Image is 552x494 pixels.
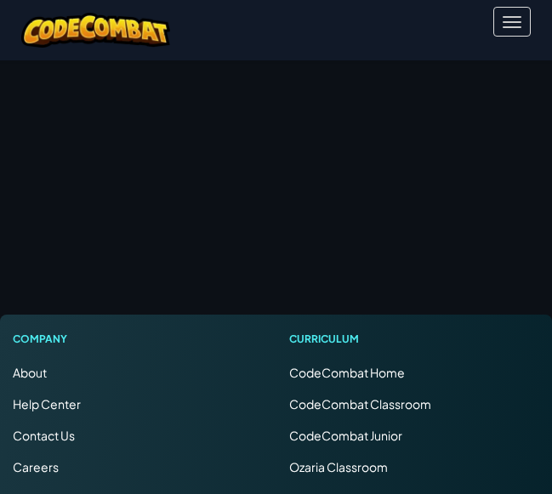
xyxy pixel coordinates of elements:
[289,396,431,412] a: CodeCombat Classroom
[21,13,170,48] img: CodeCombat logo
[13,428,75,443] span: Contact Us
[13,365,47,380] a: About
[289,428,402,443] a: CodeCombat Junior
[13,332,264,347] h1: Company
[289,365,405,380] span: CodeCombat Home
[13,396,81,412] a: Help Center
[289,332,540,347] h1: Curriculum
[13,459,59,474] a: Careers
[289,459,388,474] a: Ozaria Classroom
